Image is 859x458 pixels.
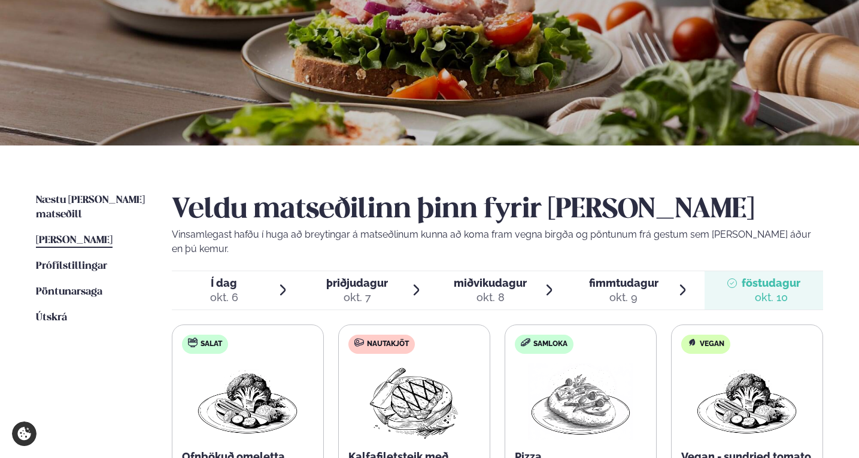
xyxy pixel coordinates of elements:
[521,338,530,347] img: sandwich-new-16px.svg
[361,363,467,440] img: Beef-Meat.png
[454,277,527,289] span: miðvikudagur
[195,363,301,440] img: Vegan.png
[354,338,364,347] img: beef.svg
[326,277,388,289] span: þriðjudagur
[172,228,824,256] p: Vinsamlegast hafðu í huga að breytingar á matseðlinum kunna að koma fram vegna birgða og pöntunum...
[694,363,800,440] img: Vegan.png
[367,339,409,349] span: Nautakjöt
[172,193,824,227] h2: Veldu matseðilinn þinn fyrir [PERSON_NAME]
[36,313,67,323] span: Útskrá
[36,233,113,248] a: [PERSON_NAME]
[36,195,145,220] span: Næstu [PERSON_NAME] matseðill
[589,290,658,305] div: okt. 9
[210,276,238,290] span: Í dag
[326,290,388,305] div: okt. 7
[36,261,107,271] span: Prófílstillingar
[528,363,633,440] img: Pizza-Bread.png
[687,338,697,347] img: Vegan.svg
[36,287,102,297] span: Pöntunarsaga
[188,338,198,347] img: salad.svg
[12,421,37,446] a: Cookie settings
[36,285,102,299] a: Pöntunarsaga
[454,290,527,305] div: okt. 8
[700,339,724,349] span: Vegan
[36,193,148,222] a: Næstu [PERSON_NAME] matseðill
[201,339,222,349] span: Salat
[36,235,113,245] span: [PERSON_NAME]
[742,277,800,289] span: föstudagur
[210,290,238,305] div: okt. 6
[742,290,800,305] div: okt. 10
[36,259,107,274] a: Prófílstillingar
[589,277,658,289] span: fimmtudagur
[533,339,567,349] span: Samloka
[36,311,67,325] a: Útskrá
